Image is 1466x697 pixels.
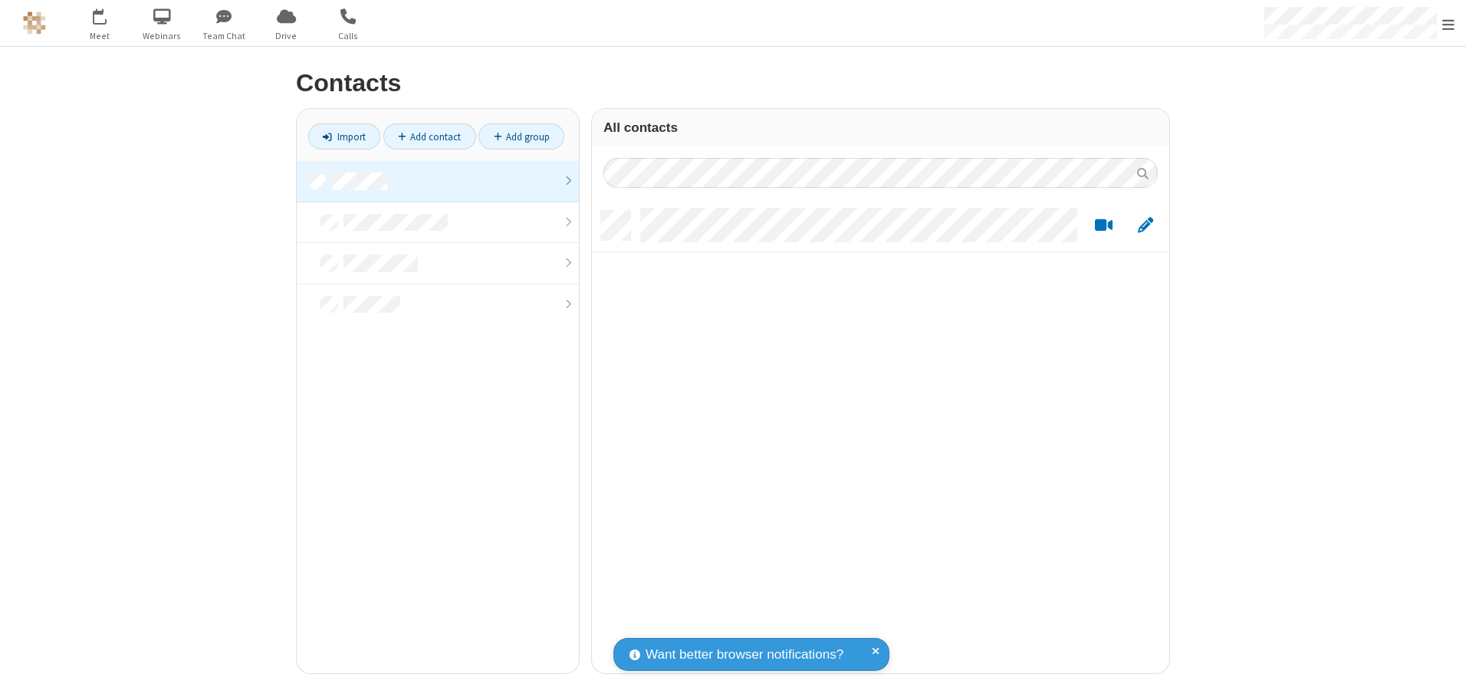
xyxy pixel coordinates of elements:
img: QA Selenium DO NOT DELETE OR CHANGE [23,12,46,35]
h3: All contacts [603,120,1158,135]
a: Import [308,123,380,150]
button: Start a video meeting [1089,216,1119,235]
div: 1 [104,8,113,20]
span: Want better browser notifications? [646,645,843,665]
span: Webinars [133,29,191,43]
div: grid [592,199,1169,673]
h2: Contacts [296,70,1170,97]
a: Add group [478,123,564,150]
a: Add contact [383,123,476,150]
span: Drive [258,29,315,43]
span: Meet [71,29,129,43]
button: Edit [1130,216,1160,235]
span: Team Chat [196,29,253,43]
span: Calls [320,29,377,43]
